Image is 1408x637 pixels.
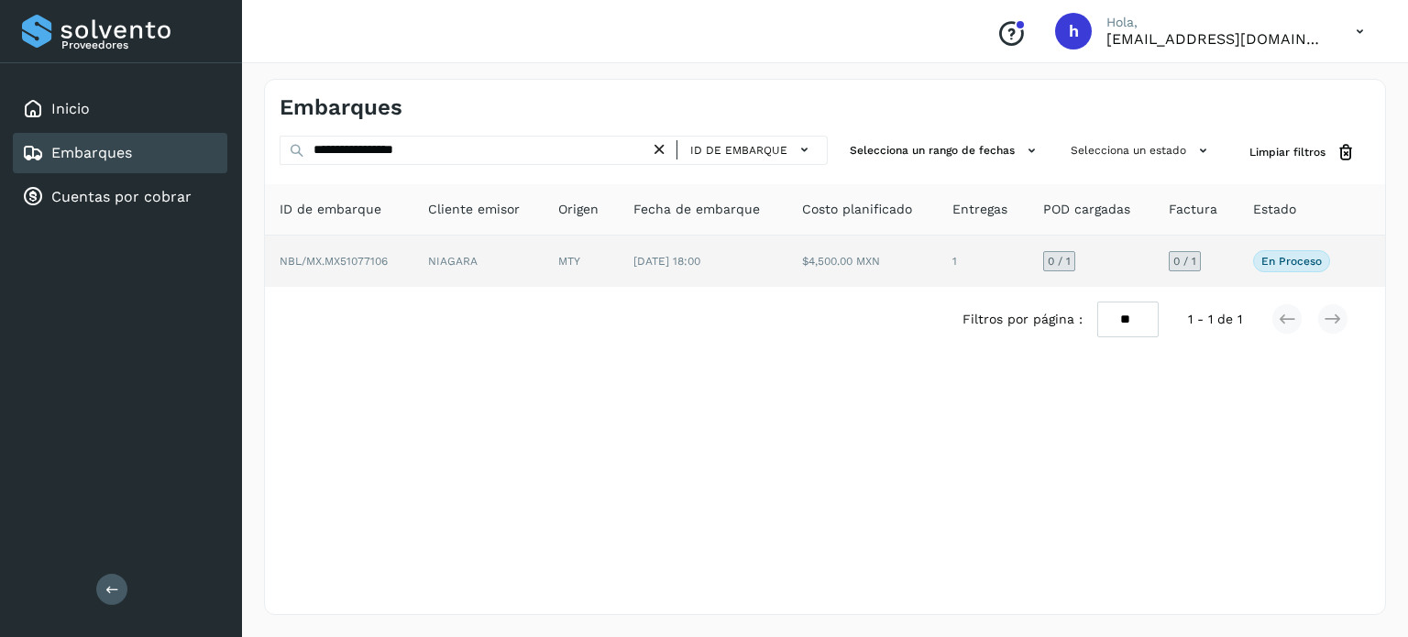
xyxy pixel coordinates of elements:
[1043,200,1130,219] span: POD cargadas
[802,200,912,219] span: Costo planificado
[13,133,227,173] div: Embarques
[61,38,220,51] p: Proveedores
[1173,256,1196,267] span: 0 / 1
[952,200,1007,219] span: Entregas
[1253,200,1296,219] span: Estado
[13,89,227,129] div: Inicio
[1169,200,1217,219] span: Factura
[413,236,544,287] td: NIAGARA
[428,200,520,219] span: Cliente emisor
[633,200,760,219] span: Fecha de embarque
[1048,256,1071,267] span: 0 / 1
[280,200,381,219] span: ID de embarque
[1188,310,1242,329] span: 1 - 1 de 1
[1235,136,1370,170] button: Limpiar filtros
[544,236,619,287] td: MTY
[633,255,700,268] span: [DATE] 18:00
[962,310,1083,329] span: Filtros por página :
[685,137,819,163] button: ID de embarque
[938,236,1028,287] td: 1
[280,255,388,268] span: NBL/MX.MX51077106
[13,177,227,217] div: Cuentas por cobrar
[1261,255,1322,268] p: En proceso
[558,200,599,219] span: Origen
[1249,144,1325,160] span: Limpiar filtros
[51,100,90,117] a: Inicio
[280,94,402,121] h4: Embarques
[51,188,192,205] a: Cuentas por cobrar
[51,144,132,161] a: Embarques
[1106,30,1326,48] p: hpichardo@karesan.com.mx
[1063,136,1220,166] button: Selecciona un estado
[787,236,938,287] td: $4,500.00 MXN
[690,142,787,159] span: ID de embarque
[842,136,1049,166] button: Selecciona un rango de fechas
[1106,15,1326,30] p: Hola,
